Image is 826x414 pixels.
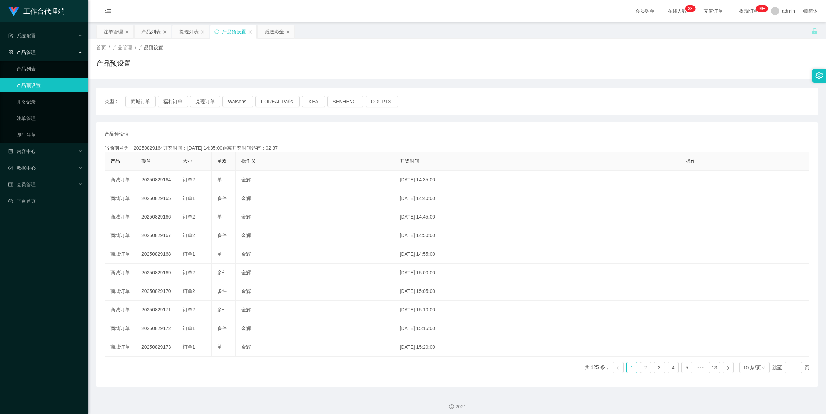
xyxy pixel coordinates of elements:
span: 系统配置 [8,33,36,39]
li: 向后 5 页 [695,362,706,373]
i: 图标: close [201,30,205,34]
td: 20250829169 [136,264,177,282]
li: 共 125 条， [585,362,610,373]
li: 2 [640,362,651,373]
h1: 工作台代理端 [23,0,65,22]
button: L'ORÉAL Paris. [255,96,300,107]
span: 订单2 [183,307,195,312]
i: 图标: left [616,366,620,370]
td: 金辉 [236,171,394,189]
td: [DATE] 15:00:00 [394,264,681,282]
div: 提现列表 [179,25,199,38]
td: 商城订单 [105,245,136,264]
i: 图标: appstore-o [8,50,13,55]
span: 内容中心 [8,149,36,154]
li: 上一页 [613,362,624,373]
i: 图标: close [163,30,167,34]
span: 单双 [217,158,227,164]
i: 图标: global [803,9,808,13]
span: 操作 [686,158,696,164]
button: 兑现订单 [190,96,220,107]
td: [DATE] 14:55:00 [394,245,681,264]
a: 产品预设置 [17,78,83,92]
span: 多件 [217,288,227,294]
button: 福利订单 [158,96,188,107]
i: 图标: down [761,365,765,370]
span: 订单1 [183,344,195,350]
sup: 1015 [756,5,768,12]
td: 金辉 [236,282,394,301]
span: 订单2 [183,270,195,275]
a: 即时注单 [17,128,83,142]
span: 多件 [217,307,227,312]
span: 订单2 [183,233,195,238]
div: 赠送彩金 [265,25,284,38]
span: 在线人数 [664,9,690,13]
span: 产品 [110,158,120,164]
li: 下一页 [723,362,734,373]
td: 金辉 [236,189,394,208]
a: 13 [709,362,720,373]
td: 商城订单 [105,338,136,357]
span: 多件 [217,233,227,238]
span: 单 [217,177,222,182]
h1: 产品预设置 [96,58,131,68]
span: 数据中心 [8,165,36,171]
a: 5 [682,362,692,373]
li: 13 [709,362,720,373]
li: 1 [626,362,637,373]
span: 产品预设置 [139,45,163,50]
td: [DATE] 14:35:00 [394,171,681,189]
p: 3 [688,5,690,12]
span: 订单1 [183,251,195,257]
div: 产品列表 [141,25,161,38]
a: 注单管理 [17,112,83,125]
img: logo.9652507e.png [8,7,19,17]
span: 多件 [217,270,227,275]
span: 提现订单 [736,9,762,13]
td: 金辉 [236,245,394,264]
i: 图标: unlock [812,28,818,34]
td: 商城订单 [105,264,136,282]
span: / [135,45,136,50]
span: ••• [695,362,706,373]
i: 图标: close [125,30,129,34]
i: 图标: copyright [449,404,454,409]
td: 金辉 [236,301,394,319]
div: 产品预设置 [222,25,246,38]
div: 2021 [94,403,820,411]
span: 产品管理 [113,45,132,50]
li: 5 [681,362,692,373]
td: 20250829173 [136,338,177,357]
i: 图标: profile [8,149,13,154]
td: 金辉 [236,264,394,282]
td: [DATE] 15:10:00 [394,301,681,319]
td: 20250829172 [136,319,177,338]
span: 产品预设值 [105,130,129,138]
td: 20250829166 [136,208,177,226]
span: 多件 [217,326,227,331]
i: 图标: check-circle-o [8,166,13,170]
td: [DATE] 15:20:00 [394,338,681,357]
button: 商城订单 [125,96,156,107]
a: 3 [654,362,665,373]
div: 跳至 页 [772,362,809,373]
span: / [109,45,110,50]
td: 商城订单 [105,226,136,245]
td: 金辉 [236,338,394,357]
td: 20250829167 [136,226,177,245]
td: 商城订单 [105,208,136,226]
a: 开奖记录 [17,95,83,109]
div: 10 条/页 [743,362,761,373]
span: 订单2 [183,288,195,294]
span: 订单2 [183,214,195,220]
td: 金辉 [236,226,394,245]
li: 3 [654,362,665,373]
a: 2 [640,362,651,373]
span: 订单1 [183,195,195,201]
span: 单 [217,214,222,220]
a: 4 [668,362,678,373]
td: 金辉 [236,208,394,226]
span: 会员管理 [8,182,36,187]
div: 注单管理 [104,25,123,38]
